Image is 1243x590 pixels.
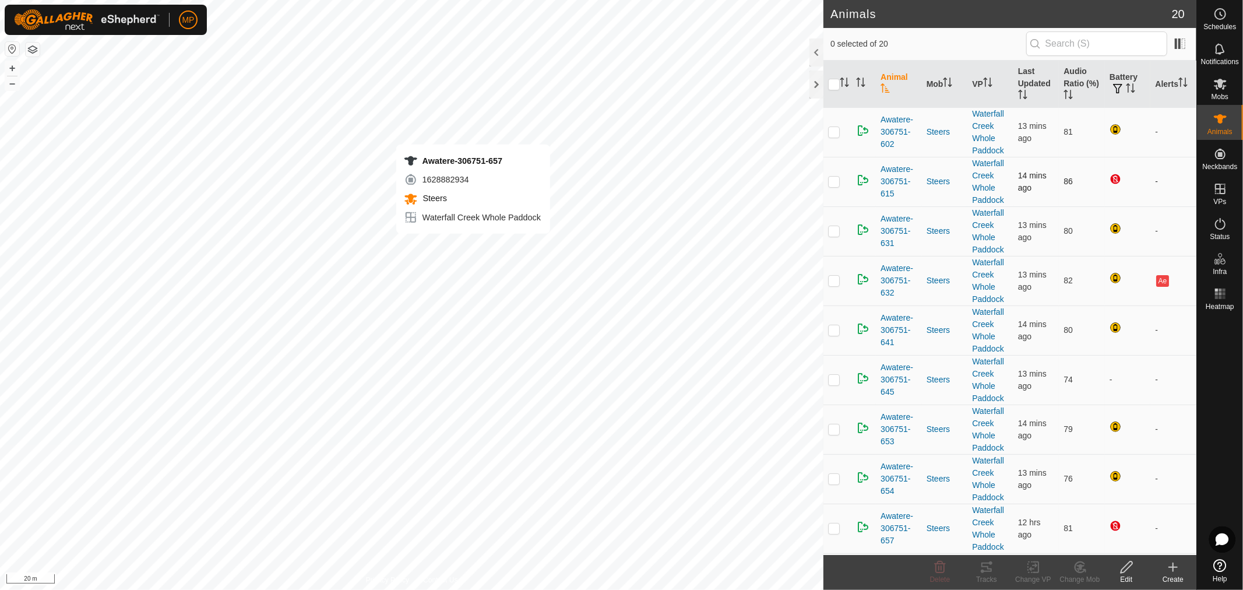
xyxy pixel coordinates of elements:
[423,575,457,585] a: Contact Us
[1156,275,1169,287] button: Ae
[972,406,1004,452] a: Waterfall Creek Whole Paddock
[1064,276,1073,285] span: 82
[840,79,849,89] p-sorticon: Activate to sort
[881,262,917,299] span: Awatere-306751-632
[972,307,1004,353] a: Waterfall Creek Whole Paddock
[1150,157,1196,206] td: -
[881,85,890,94] p-sorticon: Activate to sort
[5,76,19,90] button: –
[876,61,922,108] th: Animal
[856,520,870,534] img: returning on
[983,79,992,89] p-sorticon: Activate to sort
[830,38,1026,50] span: 0 selected of 20
[1201,58,1239,65] span: Notifications
[881,114,917,150] span: Awatere-306751-602
[1206,303,1234,310] span: Heatmap
[1018,468,1047,490] span: 20 Aug 2025, 12:03 pm
[972,109,1004,155] a: Waterfall Creek Whole Paddock
[1105,355,1151,405] td: -
[1178,79,1188,89] p-sorticon: Activate to sort
[366,575,410,585] a: Privacy Policy
[1013,61,1059,108] th: Last Updated
[881,213,917,250] span: Awatere-306751-631
[927,374,963,386] div: Steers
[1064,92,1073,101] p-sorticon: Activate to sort
[1064,127,1073,136] span: 81
[830,7,1172,21] h2: Animals
[1150,206,1196,256] td: -
[1064,375,1073,384] span: 74
[856,223,870,237] img: returning on
[881,461,917,497] span: Awatere-306751-654
[1018,220,1047,242] span: 20 Aug 2025, 12:03 pm
[1018,270,1047,292] span: 20 Aug 2025, 12:03 pm
[881,163,917,200] span: Awatere-306751-615
[930,575,950,584] span: Delete
[14,9,160,30] img: Gallagher Logo
[856,470,870,484] img: returning on
[1150,504,1196,553] td: -
[404,210,541,224] div: Waterfall Creek Whole Paddock
[881,312,917,349] span: Awatere-306751-641
[856,272,870,286] img: returning on
[1010,574,1057,585] div: Change VP
[1150,355,1196,405] td: -
[1064,177,1073,186] span: 86
[972,357,1004,403] a: Waterfall Creek Whole Paddock
[927,225,963,237] div: Steers
[26,43,40,57] button: Map Layers
[1210,233,1230,240] span: Status
[5,42,19,56] button: Reset Map
[1026,31,1167,56] input: Search (S)
[927,275,963,287] div: Steers
[927,522,963,535] div: Steers
[1150,405,1196,454] td: -
[1212,93,1228,100] span: Mobs
[927,175,963,188] div: Steers
[1103,574,1150,585] div: Edit
[404,154,541,168] div: Awatere-306751-657
[1064,474,1073,483] span: 76
[881,361,917,398] span: Awatere-306751-645
[1018,319,1047,341] span: 20 Aug 2025, 12:03 pm
[1172,5,1185,23] span: 20
[1064,325,1073,335] span: 80
[972,258,1004,304] a: Waterfall Creek Whole Paddock
[963,574,1010,585] div: Tracks
[856,173,870,187] img: returning on
[1150,107,1196,157] td: -
[972,159,1004,205] a: Waterfall Creek Whole Paddock
[967,61,1013,108] th: VP
[1057,574,1103,585] div: Change Mob
[1064,424,1073,434] span: 79
[881,411,917,448] span: Awatere-306751-653
[1018,92,1027,101] p-sorticon: Activate to sort
[1018,419,1047,440] span: 20 Aug 2025, 12:03 pm
[1150,574,1196,585] div: Create
[943,79,952,89] p-sorticon: Activate to sort
[404,173,541,187] div: 1628882934
[1213,268,1227,275] span: Infra
[1197,554,1243,587] a: Help
[1150,454,1196,504] td: -
[856,322,870,336] img: returning on
[856,371,870,385] img: returning on
[972,505,1004,552] a: Waterfall Creek Whole Paddock
[1018,171,1047,192] span: 20 Aug 2025, 12:03 pm
[1018,369,1047,391] span: 20 Aug 2025, 12:03 pm
[1018,121,1047,143] span: 20 Aug 2025, 12:03 pm
[856,421,870,435] img: returning on
[972,456,1004,502] a: Waterfall Creek Whole Paddock
[1213,198,1226,205] span: VPs
[927,473,963,485] div: Steers
[927,423,963,436] div: Steers
[1203,23,1236,30] span: Schedules
[1126,85,1135,94] p-sorticon: Activate to sort
[1064,226,1073,236] span: 80
[922,61,968,108] th: Mob
[1105,61,1151,108] th: Battery
[1018,518,1041,539] span: 19 Aug 2025, 11:58 pm
[927,126,963,138] div: Steers
[5,61,19,75] button: +
[972,208,1004,254] a: Waterfall Creek Whole Paddock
